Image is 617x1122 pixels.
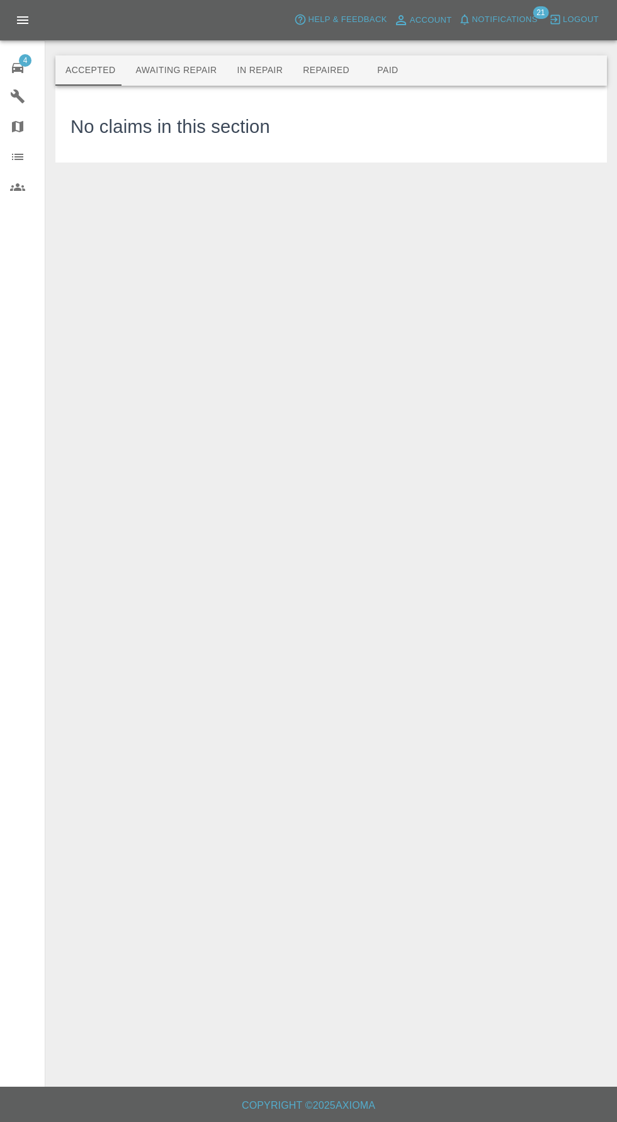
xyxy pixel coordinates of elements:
span: Help & Feedback [308,13,387,27]
button: Awaiting Repair [125,55,227,86]
button: In Repair [227,55,293,86]
button: Repaired [293,55,359,86]
button: Paid [359,55,416,86]
h6: Copyright © 2025 Axioma [10,1097,607,1114]
span: 21 [533,6,548,19]
span: 4 [19,54,31,67]
button: Logout [546,10,602,30]
h3: No claims in this section [71,113,270,141]
button: Help & Feedback [291,10,390,30]
button: Notifications [455,10,541,30]
span: Account [410,13,452,28]
span: Notifications [472,13,538,27]
span: Logout [563,13,599,27]
a: Account [390,10,455,30]
button: Accepted [55,55,125,86]
button: Open drawer [8,5,38,35]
